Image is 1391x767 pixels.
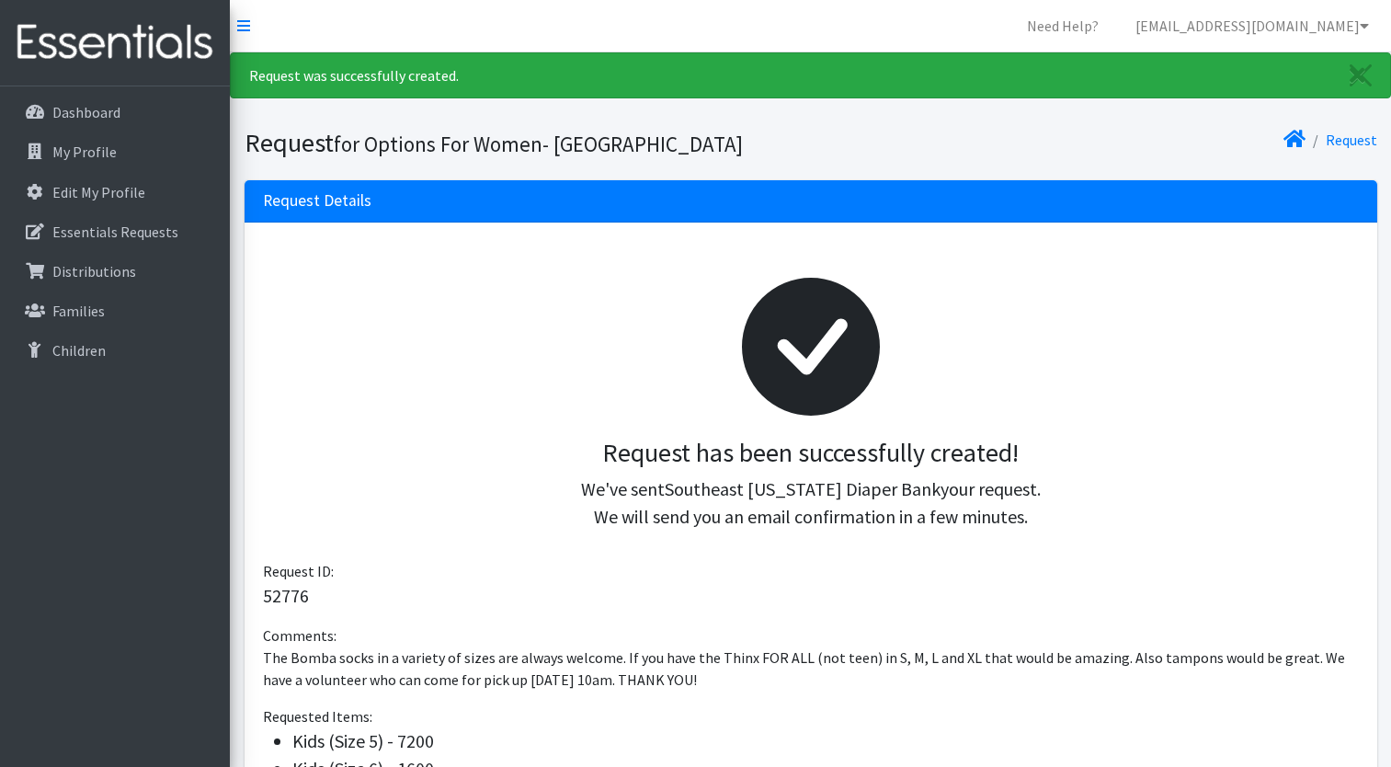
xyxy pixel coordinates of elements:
[7,292,222,329] a: Families
[1012,7,1113,44] a: Need Help?
[278,475,1344,531] p: We've sent your request. We will send you an email confirmation in a few minutes.
[52,143,117,161] p: My Profile
[7,174,222,211] a: Edit My Profile
[52,341,106,360] p: Children
[263,647,1359,691] p: The Bomba socks in a variety of sizes are always welcome. If you have the Thinx FOR ALL (not teen...
[278,438,1344,469] h3: Request has been successfully created!
[7,253,222,290] a: Distributions
[665,477,941,500] span: Southeast [US_STATE] Diaper Bank
[1331,53,1390,97] a: Close
[52,223,178,241] p: Essentials Requests
[7,133,222,170] a: My Profile
[245,127,804,159] h1: Request
[263,626,336,645] span: Comments:
[263,191,371,211] h3: Request Details
[292,727,1359,755] li: Kids (Size 5) - 7200
[1121,7,1384,44] a: [EMAIL_ADDRESS][DOMAIN_NAME]
[263,562,334,580] span: Request ID:
[7,213,222,250] a: Essentials Requests
[263,582,1359,610] p: 52776
[52,103,120,121] p: Dashboard
[52,302,105,320] p: Families
[334,131,743,157] small: for Options For Women- [GEOGRAPHIC_DATA]
[263,707,372,726] span: Requested Items:
[7,94,222,131] a: Dashboard
[230,52,1391,98] div: Request was successfully created.
[1326,131,1377,149] a: Request
[52,183,145,201] p: Edit My Profile
[7,332,222,369] a: Children
[7,12,222,74] img: HumanEssentials
[52,262,136,280] p: Distributions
